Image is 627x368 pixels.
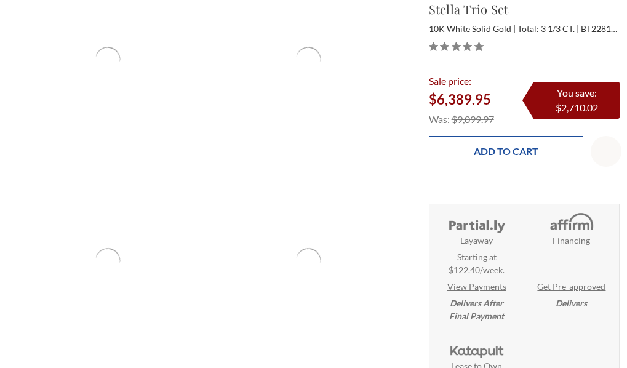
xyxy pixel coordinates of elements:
[449,297,504,322] em: Delivers After Final Payment
[517,23,579,34] span: Total: 3 1/3 CT.
[429,23,516,34] span: 10K White Solid Gold
[553,234,590,247] strong: Financing
[556,297,587,310] em: Delivers
[446,212,508,234] img: Layaway
[429,75,471,87] span: Sale price:
[429,113,450,125] span: Was:
[447,280,506,293] a: View Payments
[524,204,619,317] li: Affirm
[556,87,598,113] span: You save: $2,710.02
[429,136,584,166] input: Add to Cart
[429,91,491,108] span: $6,389.95
[460,234,493,247] strong: Layaway
[429,204,524,330] li: Layaway
[8,161,207,361] img: Photo of Stella 3 1/3 ct tw. Round Solitaire Trio Set 10K White Gold [BT2281WE-R125]
[209,161,408,361] img: Photo of Stella 3 1/3 ct tw. Round Solitaire Trio Set 10K White Gold [BT2281WL]
[537,280,605,293] a: Get Pre-approved
[446,337,508,359] img: Katapult
[449,250,505,276] span: Starting at $122.40/week.
[541,212,602,234] img: Affirm
[599,105,614,198] svg: Wish Lists
[591,136,621,167] a: Wish Lists
[452,113,494,125] span: $9,099.97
